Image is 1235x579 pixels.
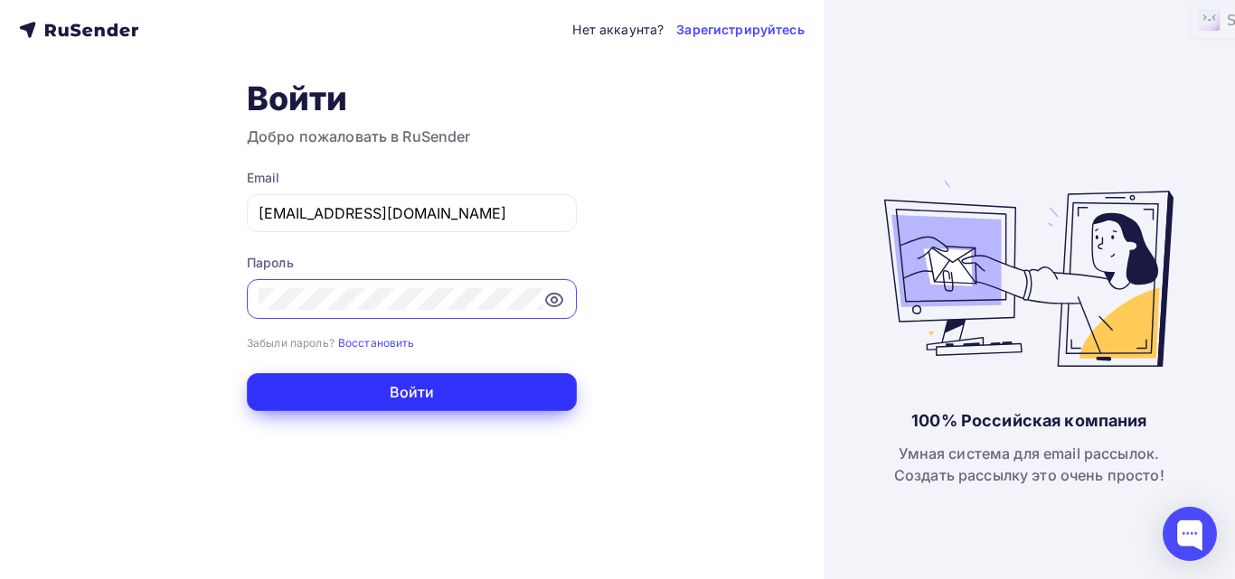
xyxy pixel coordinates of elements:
[676,21,804,39] a: Зарегистрируйтесь
[572,21,664,39] div: Нет аккаунта?
[338,334,415,350] a: Восстановить
[247,254,577,272] div: Пароль
[894,443,1164,486] div: Умная система для email рассылок. Создать рассылку это очень просто!
[247,336,335,350] small: Забыли пароль?
[247,126,577,147] h3: Добро пожаловать в RuSender
[247,373,577,411] button: Войти
[247,169,577,187] div: Email
[338,336,415,350] small: Восстановить
[911,410,1146,432] div: 100% Российская компания
[247,79,577,118] h1: Войти
[259,202,565,224] input: Укажите свой email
